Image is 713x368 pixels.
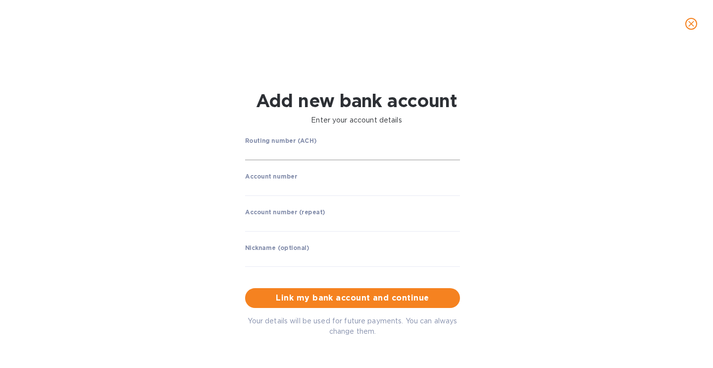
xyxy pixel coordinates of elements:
button: Link my bank account and continue [245,288,460,308]
button: close [679,12,703,36]
p: Enter your account details [256,115,458,125]
label: Routing number (ACH) [245,138,316,144]
label: Nickname (optional) [245,245,309,251]
span: Link my bank account and continue [253,292,452,304]
label: Account number [245,174,297,180]
label: Account number (repeat) [245,209,325,215]
iframe: Chat Widget [663,320,713,368]
p: Your details will be used for future payments. You can always change them. [245,316,460,337]
h1: Add new bank account [256,90,458,111]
